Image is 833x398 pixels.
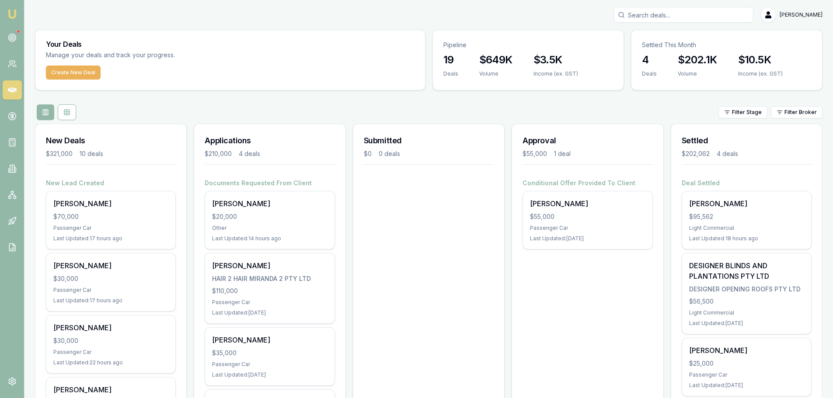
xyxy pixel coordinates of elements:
[53,322,168,333] div: [PERSON_NAME]
[642,41,812,49] p: Settled This Month
[554,149,571,158] div: 1 deal
[53,260,168,271] div: [PERSON_NAME]
[80,149,103,158] div: 10 deals
[613,7,753,23] input: Search deals
[46,149,73,158] div: $321,000
[53,274,168,283] div: $30,000
[682,179,812,187] h4: Deal Settled
[530,225,645,232] div: Passenger Car
[46,50,270,60] p: Manage your deals and track your progress.
[530,198,645,209] div: [PERSON_NAME]
[523,135,652,147] h3: Approval
[523,149,547,158] div: $55,000
[443,70,458,77] div: Deals
[530,212,645,221] div: $55,000
[642,70,657,77] div: Deals
[212,299,327,306] div: Passenger Car
[738,70,783,77] div: Income (ex. GST)
[205,179,335,187] h4: Documents Requested From Client
[212,361,327,368] div: Passenger Car
[479,70,512,77] div: Volume
[379,149,400,158] div: 0 deals
[533,70,578,77] div: Income (ex. GST)
[364,149,372,158] div: $0
[443,53,458,67] h3: 19
[780,11,823,18] span: [PERSON_NAME]
[678,53,717,67] h3: $202.1K
[205,149,232,158] div: $210,000
[53,349,168,356] div: Passenger Car
[212,235,327,242] div: Last Updated: 14 hours ago
[689,382,804,389] div: Last Updated: [DATE]
[443,41,613,49] p: Pipeline
[732,109,762,116] span: Filter Stage
[212,274,327,283] div: HAIR 2 HAIR MIRANDA 2 PTY LTD
[689,371,804,378] div: Passenger Car
[530,235,645,242] div: Last Updated: [DATE]
[642,53,657,67] h3: 4
[53,212,168,221] div: $70,000
[682,149,710,158] div: $202,062
[212,371,327,378] div: Last Updated: [DATE]
[53,297,168,304] div: Last Updated: 17 hours ago
[46,66,101,80] button: Create New Deal
[239,149,260,158] div: 4 deals
[53,384,168,395] div: [PERSON_NAME]
[53,235,168,242] div: Last Updated: 17 hours ago
[205,135,335,147] h3: Applications
[682,135,812,147] h3: Settled
[212,225,327,232] div: Other
[689,260,804,281] div: DESIGNER BLINDS AND PLANTATIONS PTY LTD
[212,212,327,221] div: $20,000
[46,135,176,147] h3: New Deals
[533,53,578,67] h3: $3.5K
[364,135,494,147] h3: Submitted
[771,106,823,118] button: Filter Broker
[523,179,652,187] h4: Conditional Offer Provided To Client
[212,349,327,357] div: $35,000
[678,70,717,77] div: Volume
[46,179,176,187] h4: New Lead Created
[689,297,804,306] div: $56,500
[689,235,804,242] div: Last Updated: 18 hours ago
[689,320,804,327] div: Last Updated: [DATE]
[212,260,327,271] div: [PERSON_NAME]
[718,106,767,118] button: Filter Stage
[689,359,804,368] div: $25,000
[212,335,327,345] div: [PERSON_NAME]
[689,309,804,316] div: Light Commercial
[717,149,738,158] div: 4 deals
[689,345,804,356] div: [PERSON_NAME]
[212,198,327,209] div: [PERSON_NAME]
[689,212,804,221] div: $95,562
[53,225,168,232] div: Passenger Car
[212,287,327,295] div: $110,000
[53,198,168,209] div: [PERSON_NAME]
[479,53,512,67] h3: $649K
[689,198,804,209] div: [PERSON_NAME]
[212,309,327,316] div: Last Updated: [DATE]
[46,41,415,48] h3: Your Deals
[53,336,168,345] div: $30,000
[689,285,804,294] div: DESIGNER OPENING ROOFS PTY LTD
[738,53,783,67] h3: $10.5K
[784,109,817,116] span: Filter Broker
[689,225,804,232] div: Light Commercial
[53,287,168,294] div: Passenger Car
[7,9,17,19] img: emu-icon-u.png
[53,359,168,366] div: Last Updated: 22 hours ago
